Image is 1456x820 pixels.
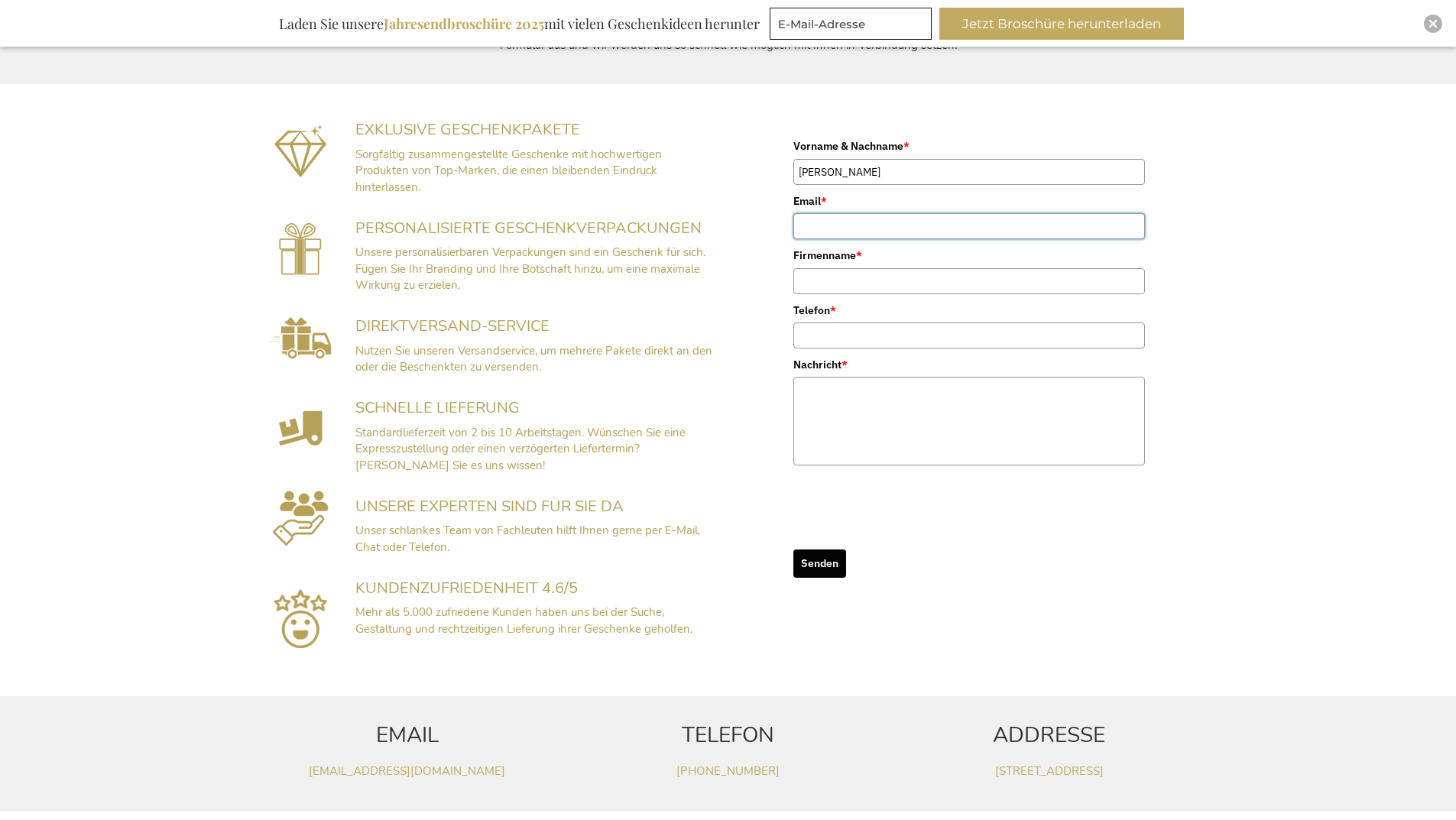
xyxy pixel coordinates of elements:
[279,222,322,275] img: Gepersonaliseerde cadeauverpakking voorzien van uw branding
[897,724,1202,747] h2: ADDRESSE
[1428,19,1438,28] img: Close
[793,138,1145,154] label: Vorname & Nachname
[793,549,846,578] button: Senden
[355,316,550,336] span: DIREKTVERSAND-SERVICE
[384,15,544,33] b: Jahresendbroschüre 2025
[793,193,1145,209] label: Email
[576,724,881,747] h2: TELEFON
[272,8,767,40] div: Laden Sie unsere mit vielen Geschenkideen herunter
[274,589,327,647] img: Sluit U Aan Bij Meer Dan 5.000+ Tevreden Klanten
[355,218,702,238] span: PERSONALISIERTE GESCHENKVERPACKUNGEN
[770,8,932,40] input: E-Mail-Adresse
[355,604,692,636] span: Mehr als 5.000 zufriedene Kunden haben uns bei der Suche, Gestaltung und rechtzeitigen Lieferung ...
[793,247,1145,264] label: Firmenname
[355,147,662,195] span: Sorgfältig zusammengestellte Geschenke mit hochwertigen Produkten von Top-Marken, die einen bleib...
[309,763,505,779] a: [EMAIL_ADDRESS][DOMAIN_NAME]
[355,496,624,517] span: UNSERE EXPERTEN SIND FÜR SIE DA
[676,763,780,779] a: [PHONE_NUMBER]
[274,123,327,177] img: Exclusieve geschenkpakketten mét impact
[793,356,1145,373] label: Nachricht
[995,763,1104,779] a: [STREET_ADDRESS]
[269,348,332,363] a: Direct Shipping Service
[355,425,686,473] span: Standardlieferzeit von 2 bis 10 Arbeitstagen. Wünschen Sie eine Expresszustellung oder einen verz...
[939,8,1184,40] button: Jetzt Broschüre herunterladen
[793,302,1145,319] label: Telefon
[770,8,936,44] form: marketing offers and promotions
[1424,15,1442,33] div: Close
[274,637,327,652] a: Google Reviews Exclusive Business Gifts
[355,397,520,418] span: SCHNELLE LIEFERUNG
[355,523,700,554] span: Unser schlankes Team von Fachleuten hilft Ihnen gerne per E-Mail, Chat oder Telefon.
[355,578,578,598] span: KUNDENZUFRIEDENHEIT 4.6/5
[269,317,332,359] img: Rechtstreekse Verzendservice
[793,473,1026,533] iframe: reCAPTCHA
[255,724,560,747] h2: EMAIL
[355,245,705,293] span: Unsere personalisierbaren Verpackungen sind ein Geschenk für sich. Fügen Sie Ihr Branding und Ihr...
[355,343,712,374] span: Nutzen Sie unseren Versandservice, um mehrere Pakete direkt an den oder die Beschenkten zu versen...
[355,119,580,140] span: EXKLUSIVE GESCHENKPAKETE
